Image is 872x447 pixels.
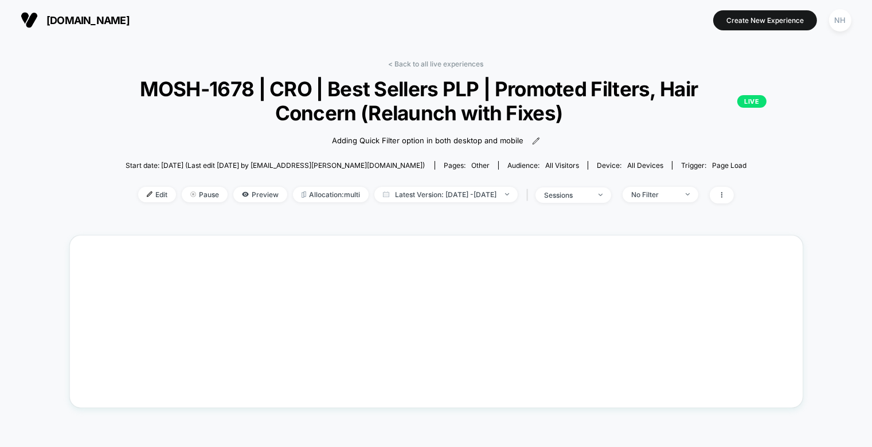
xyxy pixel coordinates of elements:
span: Pause [182,187,228,202]
img: end [599,194,603,196]
span: [DOMAIN_NAME] [46,14,130,26]
span: Latest Version: [DATE] - [DATE] [374,187,518,202]
img: end [505,193,509,195]
p: LIVE [737,95,766,108]
a: < Back to all live experiences [389,60,484,68]
img: end [686,193,690,195]
span: MOSH-1678 | CRO | Best Sellers PLP | Promoted Filters, Hair Concern (Relaunch with Fixes) [106,77,767,125]
span: | [523,187,535,203]
div: No Filter [631,190,677,199]
span: Device: [588,161,672,170]
span: Page Load [712,161,746,170]
span: Preview [233,187,287,202]
img: rebalance [302,191,306,198]
img: end [190,191,196,197]
img: edit [147,191,152,197]
img: calendar [383,191,389,197]
button: Create New Experience [713,10,817,30]
img: Visually logo [21,11,38,29]
div: Trigger: [681,161,746,170]
div: NH [829,9,851,32]
span: Allocation: multi [293,187,369,202]
div: Audience: [507,161,579,170]
div: Pages: [444,161,490,170]
span: Adding Quick Filter option in both desktop and mobile [332,135,523,147]
span: Start date: [DATE] (Last edit [DATE] by [EMAIL_ADDRESS][PERSON_NAME][DOMAIN_NAME]) [126,161,425,170]
span: other [471,161,490,170]
button: [DOMAIN_NAME] [17,11,133,29]
span: all devices [627,161,663,170]
button: NH [826,9,855,32]
span: Edit [138,187,176,202]
div: sessions [544,191,590,199]
span: All Visitors [545,161,579,170]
